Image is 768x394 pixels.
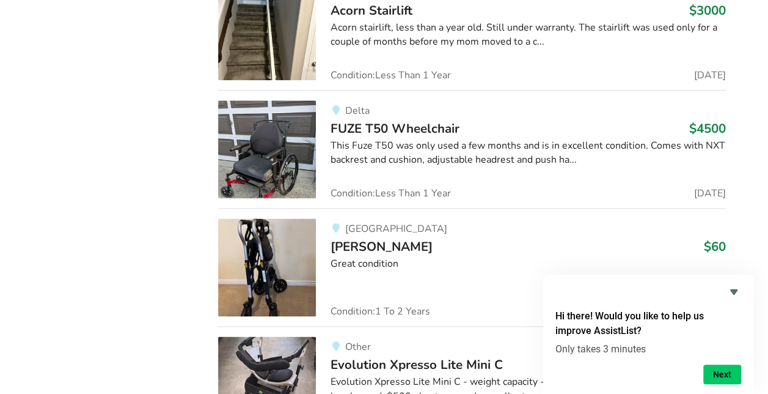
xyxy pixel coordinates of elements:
span: Condition: 1 To 2 Years [331,307,430,316]
h3: $3000 [689,2,726,18]
div: Great condition [331,257,726,271]
span: [GEOGRAPHIC_DATA] [345,222,447,236]
span: Acorn Stairlift [331,2,412,19]
button: Hide survey [726,284,741,299]
span: Condition: Less Than 1 Year [331,70,451,80]
h3: $4500 [689,121,726,136]
span: [DATE] [694,188,726,198]
div: Hi there! Would you like to help us improve AssistList? [555,284,741,384]
span: Condition: Less Than 1 Year [331,188,451,198]
img: mobility-walker [218,218,316,316]
span: [PERSON_NAME] [331,238,433,255]
span: Delta [345,104,369,117]
span: FUZE T50 Wheelchair [331,120,459,137]
div: This Fuze T50 was only used a few months and is in excellent condition. Comes with NXT backrest a... [331,139,726,167]
span: Other [345,340,370,354]
h2: Hi there! Would you like to help us improve AssistList? [555,309,741,338]
a: mobility-walker[GEOGRAPHIC_DATA][PERSON_NAME]$60Great conditionCondition:1 To 2 Years[DATE] [218,208,726,326]
p: Only takes 3 minutes [555,343,741,355]
span: [DATE] [694,70,726,80]
a: mobility-fuze t50 wheelchairDeltaFUZE T50 Wheelchair$4500This Fuze T50 was only used a few months... [218,90,726,208]
button: Next question [703,365,741,384]
h3: $60 [704,239,726,255]
span: Evolution Xpresso Lite Mini C [331,356,503,373]
img: mobility-fuze t50 wheelchair [218,100,316,198]
div: Acorn stairlift, less than a year old. Still under warranty. The stairlift was used only for a co... [331,21,726,49]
